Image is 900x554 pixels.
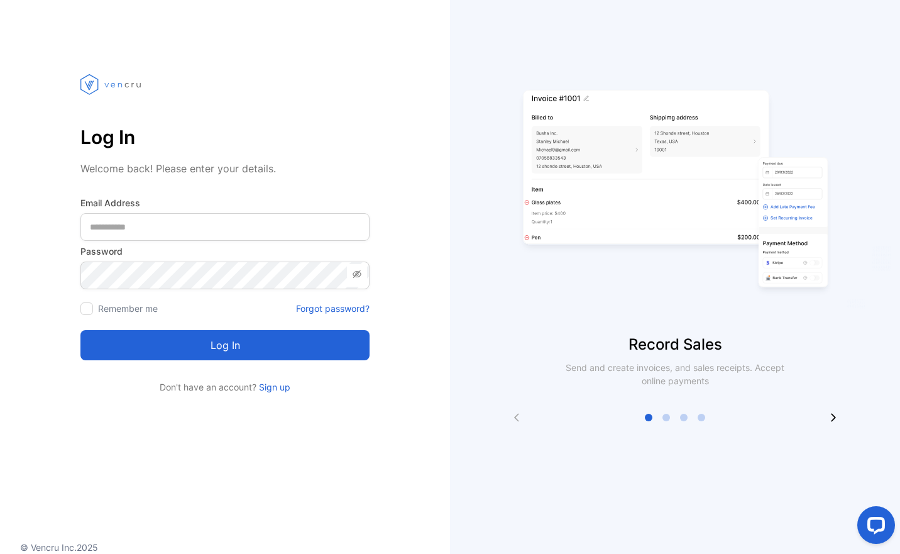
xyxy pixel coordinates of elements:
label: Email Address [80,196,370,209]
label: Remember me [98,303,158,314]
a: Sign up [256,382,290,392]
p: Log In [80,122,370,152]
button: Log in [80,330,370,360]
p: Send and create invoices, and sales receipts. Accept online payments [554,361,796,387]
p: Record Sales [450,333,900,356]
a: Forgot password? [296,302,370,315]
iframe: LiveChat chat widget [847,501,900,554]
label: Password [80,245,370,258]
img: vencru logo [80,50,143,118]
img: slider image [518,50,832,333]
p: Welcome back! Please enter your details. [80,161,370,176]
p: Don't have an account? [80,380,370,394]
